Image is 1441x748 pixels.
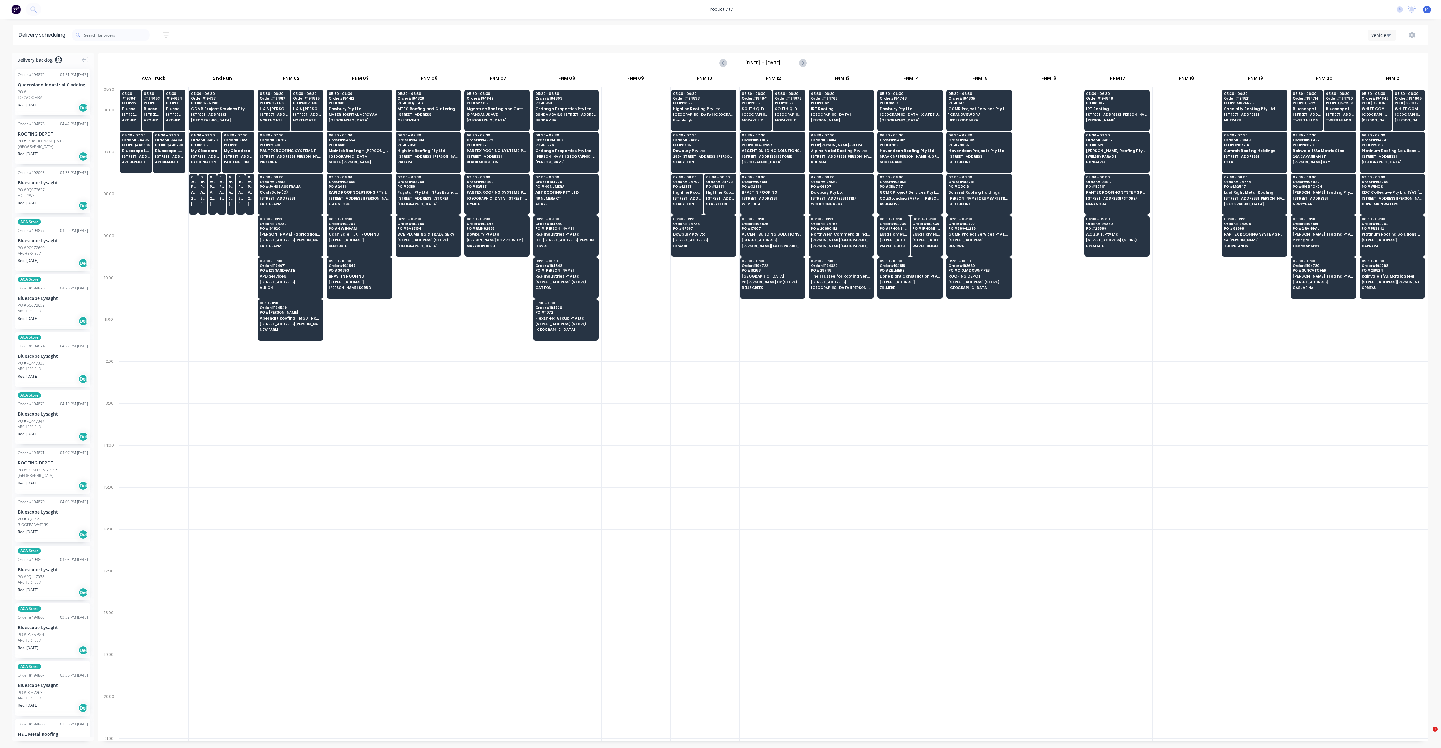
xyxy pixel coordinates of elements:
[260,118,288,122] span: NORTHGATE
[144,92,161,95] span: 05:30
[397,107,458,111] span: MTEC Roofing and Guttering Pty Ltd
[1152,73,1221,87] div: FNM 18
[673,118,734,122] span: Beenleigh
[257,73,326,87] div: FNM 02
[535,113,596,116] span: BUNDAMBA S.S. [STREET_ADDRESS]
[808,73,877,87] div: FNM 13
[260,92,288,95] span: 05:30 - 06:30
[880,118,940,122] span: [GEOGRAPHIC_DATA]
[673,92,734,95] span: 05:30 - 06:30
[467,160,527,164] span: BLACK MOUNTAIN
[705,5,736,14] div: productivity
[535,92,596,95] span: 05:30 - 06:30
[1293,155,1353,158] span: 26A CAVANBAH ST
[811,160,872,164] span: BULIMBA
[1014,73,1083,87] div: FNM 16
[191,118,252,122] span: [GEOGRAPHIC_DATA]
[260,107,288,111] span: L & S [PERSON_NAME] Plumbing & Drainage (Samwood Industries Pty Ltd)
[84,29,150,41] input: Search for orders
[467,96,527,100] span: Order # 194849
[260,155,321,158] span: [STREET_ADDRESS][PERSON_NAME]
[166,92,183,95] span: 05:30
[1086,133,1147,137] span: 06:30 - 07:30
[742,149,802,153] span: ASCENT BUILDING SOLUTIONS PTY LTD
[948,160,1009,164] span: SOUTHPORT
[670,73,739,87] div: FNM 10
[880,92,940,95] span: 05:30 - 06:30
[673,107,734,111] span: Highline Roofing Pty Ltd
[811,143,872,147] span: PO # [PERSON_NAME]-EXTRA
[880,113,940,116] span: [GEOGRAPHIC_DATA] (GATE 5 UHF 12) [GEOGRAPHIC_DATA]
[155,149,183,153] span: Bluescope Lysaght
[775,96,803,100] span: Order # 194872
[1293,149,1353,153] span: Rainvale T/As Matrix Steel
[260,113,288,116] span: [STREET_ADDRESS][PERSON_NAME]
[191,149,219,153] span: My Cladders
[1293,138,1353,142] span: Order # 194492
[395,73,463,87] div: FNM 06
[224,143,252,147] span: PO # 3815
[155,155,183,158] span: [STREET_ADDRESS]
[1086,113,1147,116] span: [STREET_ADDRESS][PERSON_NAME]
[18,95,88,100] div: TOOWOOMBA
[60,72,88,78] div: 04:51 PM [DATE]
[224,160,252,164] span: PADDINGTON
[880,96,940,100] span: Order # 194748
[948,138,1009,142] span: Order # 194805
[1290,73,1358,87] div: FNM 20
[811,107,872,111] span: IRT Roofing
[1425,7,1429,12] span: F1
[742,133,802,137] span: 06:30 - 07:30
[329,133,389,137] span: 06:30 - 07:30
[191,138,219,142] span: Order # 194828
[673,96,734,100] span: Order # 194833
[144,107,161,111] span: Bluescope Lysaght
[535,149,596,153] span: Ordanga Properties Pty Ltd
[811,149,872,153] span: Alpine Metal Roofing Pty Ltd
[1224,143,1285,147] span: PO # C21677.4
[535,101,596,105] span: PO # 5153
[742,96,770,100] span: Order # 194841
[948,113,1009,116] span: 1 GRANDVIEW DRV
[191,107,252,111] span: GCMR Project Services Pty Ltd
[467,133,527,137] span: 06:30 - 07:30
[191,175,196,179] span: 07:30
[98,106,119,148] div: 06:00
[98,86,119,106] div: 05:30
[673,149,734,153] span: Dowbury Pty Ltd
[811,138,872,142] span: Order # 194814
[811,155,872,158] span: [STREET_ADDRESS][PERSON_NAME] (LINDON HOMES)
[1086,160,1147,164] span: BONGAREE
[880,149,940,153] span: Havendeen Roofing Pty Ltd
[191,155,219,158] span: [STREET_ADDRESS][PERSON_NAME]
[948,92,1009,95] span: 05:30 - 06:30
[210,175,215,179] span: 07:30
[1362,143,1422,147] span: PO # PRS136
[18,144,88,150] div: [GEOGRAPHIC_DATA]
[18,72,45,78] div: Order # 194879
[467,138,527,142] span: Order # 194772
[329,92,389,95] span: 05:30 - 06:30
[811,92,872,95] span: 05:30 - 06:30
[260,96,288,100] span: Order # 194817
[293,92,321,95] span: 05:30 - 06:30
[739,73,808,87] div: FNM 12
[1293,107,1321,111] span: Bluescope Lysaght
[1086,92,1147,95] span: 05:30 - 06:30
[60,170,88,176] div: 04:33 PM [DATE]
[742,143,802,147] span: PO # 000A-12697
[535,155,596,158] span: [PERSON_NAME][GEOGRAPHIC_DATA]
[742,107,770,111] span: SOUTH QLD ROOFING PTY LTD
[329,143,389,147] span: PO # 6616
[673,143,734,147] span: PO # 82312
[467,92,527,95] span: 05:30 - 06:30
[122,155,150,158] span: [STREET_ADDRESS]
[467,113,527,116] span: 19 PANDANUS AVE
[880,101,940,105] span: PO # 96512
[1224,149,1285,153] span: Summit Roofing Holdings
[78,152,88,161] div: Del
[946,73,1014,87] div: FNM 15
[467,155,527,158] span: [STREET_ADDRESS]
[742,113,770,116] span: [GEOGRAPHIC_DATA]
[673,113,734,116] span: [GEOGRAPHIC_DATA] [GEOGRAPHIC_DATA]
